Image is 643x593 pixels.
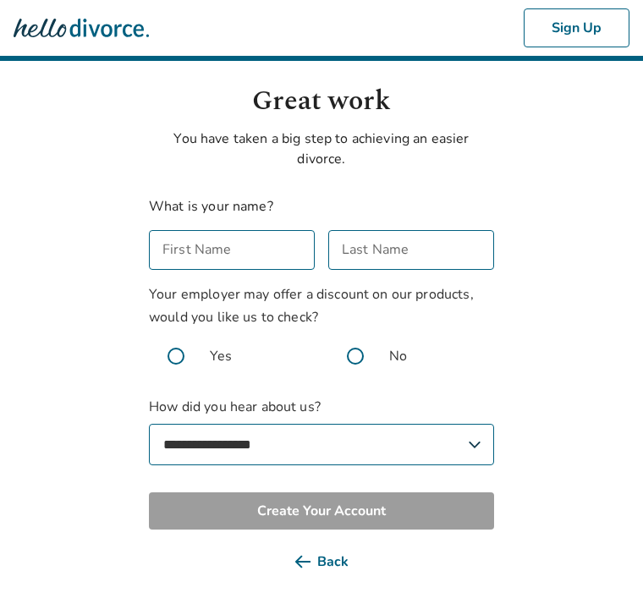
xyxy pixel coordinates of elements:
h1: Great work [149,81,494,122]
span: Yes [210,346,232,366]
button: Sign Up [524,8,629,47]
label: What is your name? [149,197,273,216]
p: You have taken a big step to achieving an easier divorce. [149,129,494,169]
iframe: Chat Widget [558,512,643,593]
img: Hello Divorce Logo [14,11,149,45]
label: How did you hear about us? [149,397,494,465]
button: Back [149,543,494,580]
button: Create Your Account [149,492,494,530]
span: Your employer may offer a discount on our products, would you like us to check? [149,285,474,327]
span: No [389,346,407,366]
select: How did you hear about us? [149,424,494,465]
